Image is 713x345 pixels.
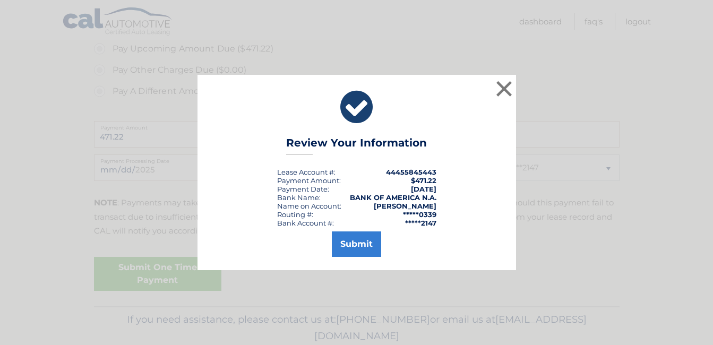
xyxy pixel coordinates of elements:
[277,176,341,185] div: Payment Amount:
[332,231,381,257] button: Submit
[277,185,328,193] span: Payment Date
[286,136,427,155] h3: Review Your Information
[494,78,515,99] button: ×
[277,185,329,193] div: :
[277,202,341,210] div: Name on Account:
[386,168,436,176] strong: 44455845443
[277,219,334,227] div: Bank Account #:
[411,185,436,193] span: [DATE]
[277,168,336,176] div: Lease Account #:
[277,210,313,219] div: Routing #:
[374,202,436,210] strong: [PERSON_NAME]
[411,176,436,185] span: $471.22
[350,193,436,202] strong: BANK OF AMERICA N.A.
[277,193,321,202] div: Bank Name:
